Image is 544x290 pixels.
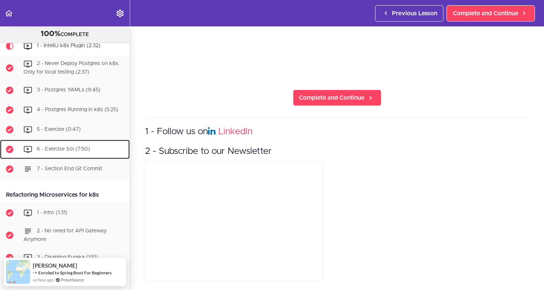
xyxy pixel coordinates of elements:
span: 7 - Section End Git Commit [37,166,102,171]
span: Complete and Continue [299,93,365,102]
span: 1 - IntelliJ k8s Plugin (2:32) [37,43,100,48]
span: 4 - Postgres Running in k8s (5:25) [37,107,118,112]
h3: 2 - Subscribe to our Newsletter [145,145,529,158]
span: 2 - Never Deploy Postgres on k8s. Only for local testing (2:37) [23,61,119,75]
a: Complete and Continue [293,90,382,106]
span: 5 - Exercise (0:47) [37,127,81,132]
a: Previous Lesson [375,5,444,22]
svg: Settings Menu [116,9,125,18]
span: 1 - Intro (1:31) [37,210,67,215]
span: 3 - Disabling Eureka (1:51) [37,255,98,260]
div: COMPLETE [9,29,120,39]
span: 6 - Exercise Sol (7:50) [37,146,90,152]
img: provesource social proof notification image [6,260,30,284]
h3: 1 - Follow us on [145,126,529,138]
a: Complete and Continue [447,5,535,22]
svg: Back to course curriculum [4,9,13,18]
a: Enroled to Spring Boot For Beginners [38,270,112,276]
span: 2 - No need for API Gateway Anymore [23,228,107,242]
span: 3 - Postgres YAMLs (9:45) [37,87,100,93]
a: LinkedIn [218,127,252,136]
span: Complete and Continue [453,9,518,18]
span: an hour ago [33,277,54,283]
span: [PERSON_NAME] [33,262,77,269]
a: ProveSource [61,277,84,283]
span: 100% [41,30,61,38]
span: Previous Lesson [392,9,437,18]
span: -> [33,270,38,275]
